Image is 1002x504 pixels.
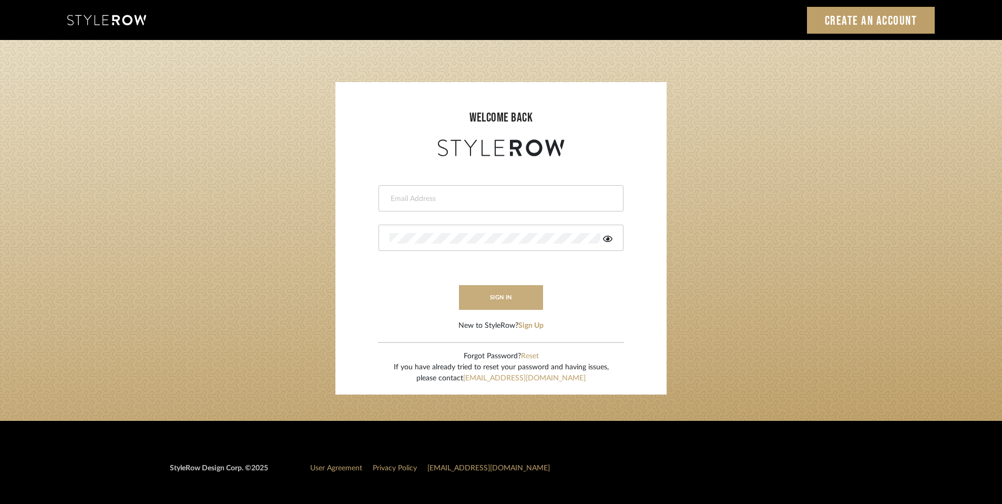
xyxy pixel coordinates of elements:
a: Create an Account [807,7,935,34]
button: sign in [459,285,543,310]
div: welcome back [346,108,656,127]
div: If you have already tried to reset your password and having issues, please contact [394,362,609,384]
button: Sign Up [518,320,544,331]
div: Forgot Password? [394,351,609,362]
button: Reset [521,351,539,362]
a: Privacy Policy [373,465,417,472]
a: [EMAIL_ADDRESS][DOMAIN_NAME] [463,375,586,382]
input: Email Address [390,194,610,204]
a: User Agreement [310,465,362,472]
div: New to StyleRow? [458,320,544,331]
a: [EMAIL_ADDRESS][DOMAIN_NAME] [427,465,550,472]
div: StyleRow Design Corp. ©2025 [170,463,268,482]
